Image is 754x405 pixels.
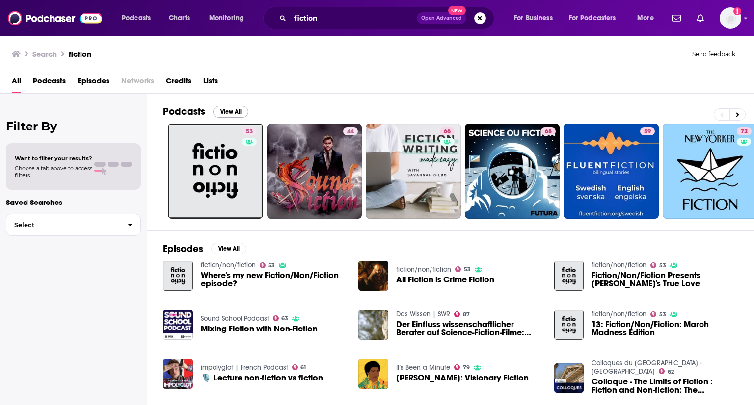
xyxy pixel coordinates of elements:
[644,127,651,137] span: 59
[440,127,455,135] a: 66
[659,263,666,268] span: 53
[454,364,470,370] a: 79
[668,10,685,26] a: Show notifications dropdown
[563,10,630,26] button: open menu
[592,378,738,394] a: Colloque - The Limits of Fiction : Fiction and Non-fiction: The Borderlands
[592,271,738,288] a: Fiction/Non/Fiction Presents Wondery's True Love
[168,124,263,219] a: 53
[592,261,646,269] a: fiction/non/fiction
[554,363,584,393] img: Colloque - The Limits of Fiction : Fiction and Non-fiction: The Borderlands
[640,127,655,135] a: 59
[554,261,584,291] img: Fiction/Non/Fiction Presents Wondery's True Love
[281,316,288,321] span: 63
[720,7,741,29] img: User Profile
[733,7,741,15] svg: Add a profile image
[358,261,388,291] img: All Fiction is Crime Fiction
[396,363,450,372] a: It's Been a Minute
[343,127,358,135] a: 44
[366,124,461,219] a: 66
[668,370,674,374] span: 62
[15,165,92,178] span: Choose a tab above to access filters.
[267,124,362,219] a: 44
[32,50,57,59] h3: Search
[209,11,244,25] span: Monitoring
[689,50,738,58] button: Send feedback
[630,10,666,26] button: open menu
[201,314,269,323] a: Sound School Podcast
[720,7,741,29] span: Logged in as shcarlos
[463,365,470,370] span: 79
[421,16,462,21] span: Open Advanced
[201,363,288,372] a: impolyglot | French Podcast
[448,6,466,15] span: New
[169,11,190,25] span: Charts
[592,310,646,318] a: fiction/non/fiction
[592,320,738,337] span: 13: Fiction/Non/Fiction: March Madness Edition
[6,222,120,228] span: Select
[292,364,306,370] a: 61
[115,10,163,26] button: open menu
[564,124,659,219] a: 59
[465,124,560,219] a: 68
[358,359,388,389] img: Octavia Butler: Visionary Fiction‬
[201,271,347,288] a: Where's my new Fiction/Non/Fiction episode?
[163,243,246,255] a: EpisodesView All
[203,73,218,93] a: Lists
[163,310,193,340] img: Mixing Fiction with Non-Fiction
[396,320,542,337] a: Der Einfluss wissenschaftlicher Berater auf Science-Fiction-Filme: Mehr "Science" als "Fiction"
[272,7,504,29] div: Search podcasts, credits, & more...
[514,11,553,25] span: For Business
[454,311,470,317] a: 87
[6,119,141,133] h2: Filter By
[650,262,666,268] a: 53
[201,261,256,269] a: fiction/non/fiction
[444,127,451,137] span: 66
[417,12,466,24] button: Open AdvancedNew
[12,73,21,93] span: All
[592,271,738,288] span: Fiction/Non/Fiction Presents [PERSON_NAME]'s True Love
[213,106,248,118] button: View All
[741,127,748,137] span: 72
[78,73,109,93] span: Episodes
[592,359,702,376] a: Colloques du Collège de France - Collège de France
[163,261,193,291] img: Where's my new Fiction/Non/Fiction episode?
[396,374,529,382] a: Octavia Butler: Visionary Fiction‬
[545,127,552,137] span: 68
[163,359,193,389] img: 🎙️ Lecture non-fiction vs fiction
[396,276,494,284] a: All Fiction is Crime Fiction
[455,266,471,272] a: 53
[720,7,741,29] button: Show profile menu
[541,127,556,135] a: 68
[347,127,354,137] span: 44
[163,105,205,118] h2: Podcasts
[260,262,275,268] a: 53
[166,73,191,93] a: Credits
[6,214,141,236] button: Select
[246,127,253,137] span: 53
[737,127,752,135] a: 72
[637,11,654,25] span: More
[554,310,584,340] img: 13: Fiction/Non/Fiction: March Madness Edition
[693,10,708,26] a: Show notifications dropdown
[15,155,92,162] span: Want to filter your results?
[33,73,66,93] a: Podcasts
[396,265,451,274] a: fiction/non/fiction
[8,9,102,27] img: Podchaser - Follow, Share and Rate Podcasts
[650,311,666,317] a: 53
[507,10,565,26] button: open menu
[268,263,275,268] span: 53
[163,243,203,255] h2: Episodes
[6,198,141,207] p: Saved Searches
[69,50,91,59] h3: fiction
[463,312,470,317] span: 87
